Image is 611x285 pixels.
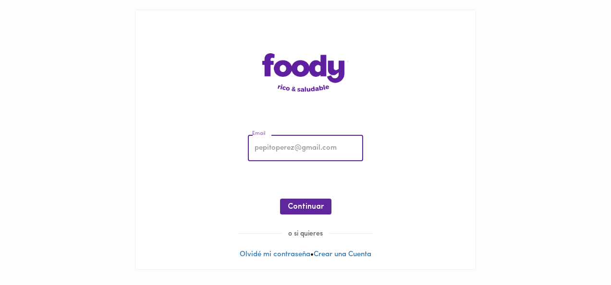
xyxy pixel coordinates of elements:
input: pepitoperez@gmail.com [248,135,363,162]
button: Continuar [280,199,331,214]
a: Olvidé mi contraseña [240,251,310,258]
a: Crear una Cuenta [314,251,371,258]
span: Continuar [288,202,324,212]
span: o si quieres [282,230,329,237]
div: • [135,10,476,269]
img: logo-main-page.png [262,53,349,92]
